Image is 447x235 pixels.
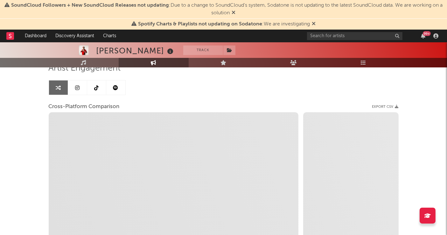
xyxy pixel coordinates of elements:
span: Cross-Platform Comparison [49,103,120,111]
div: 99 + [423,31,431,36]
span: : We are investigating [138,22,310,27]
input: Search for artists [307,32,402,40]
div: [PERSON_NAME] [96,45,175,56]
a: Discovery Assistant [51,30,99,42]
a: Charts [99,30,121,42]
span: Artist Engagement [49,65,121,72]
button: Track [183,45,223,55]
span: Spotify Charts & Playlists not updating on Sodatone [138,22,262,27]
span: SoundCloud Followers + New SoundCloud Releases not updating [11,3,169,8]
span: Dismiss [232,10,236,16]
button: Export CSV [372,105,399,109]
button: 99+ [421,33,425,38]
span: : Due to a change to SoundCloud's system, Sodatone is not updating to the latest SoundCloud data.... [11,3,443,16]
a: Dashboard [20,30,51,42]
span: Dismiss [312,22,316,27]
